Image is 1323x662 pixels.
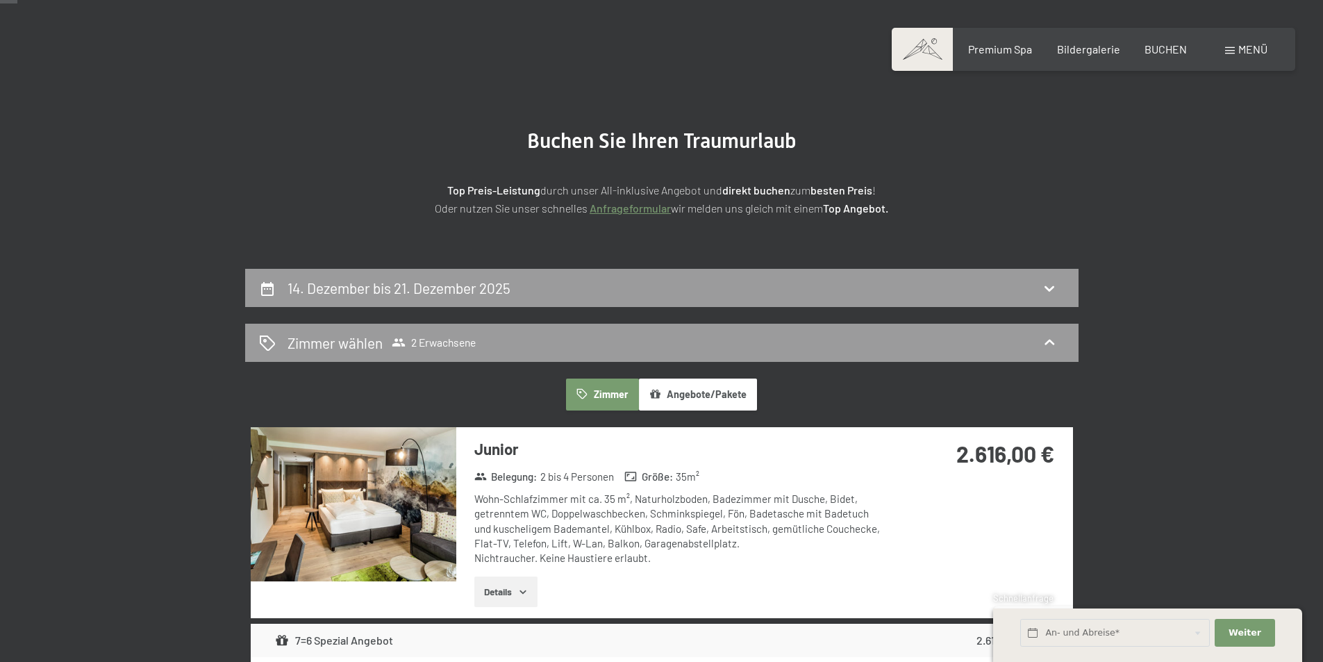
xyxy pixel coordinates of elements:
[993,593,1054,604] span: Schnellanfrage
[275,632,393,649] div: 7=6 Spezial Angebot
[474,492,888,565] div: Wohn-Schlafzimmer mit ca. 35 m², Naturholzboden, Badezimmer mit Dusche, Bidet, getrenntem WC, Dop...
[976,634,1025,647] strong: 2.616,00 €
[722,183,790,197] strong: direkt buchen
[956,440,1054,467] strong: 2.616,00 €
[474,438,888,460] h3: Junior
[590,201,671,215] a: Anfrageformular
[540,470,614,484] span: 2 bis 4 Personen
[823,201,888,215] strong: Top Angebot.
[1215,619,1274,647] button: Weiter
[639,379,757,411] button: Angebote/Pakete
[251,427,456,581] img: mss_renderimg.php
[315,181,1009,217] p: durch unser All-inklusive Angebot und zum ! Oder nutzen Sie unser schnelles wir melden uns gleich...
[447,183,540,197] strong: Top Preis-Leistung
[251,624,1073,657] div: 7=6 Spezial Angebot2.616,00 €
[288,279,510,297] h2: 14. Dezember bis 21. Dezember 2025
[624,470,673,484] strong: Größe :
[810,183,872,197] strong: besten Preis
[392,336,476,349] span: 2 Erwachsene
[288,333,383,353] h2: Zimmer wählen
[1229,627,1261,639] span: Weiter
[968,42,1032,56] a: Premium Spa
[474,577,538,607] button: Details
[676,470,699,484] span: 35 m²
[527,129,797,153] span: Buchen Sie Ihren Traumurlaub
[566,379,638,411] button: Zimmer
[1057,42,1120,56] a: Bildergalerie
[1145,42,1187,56] a: BUCHEN
[1238,42,1267,56] span: Menü
[474,470,538,484] strong: Belegung :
